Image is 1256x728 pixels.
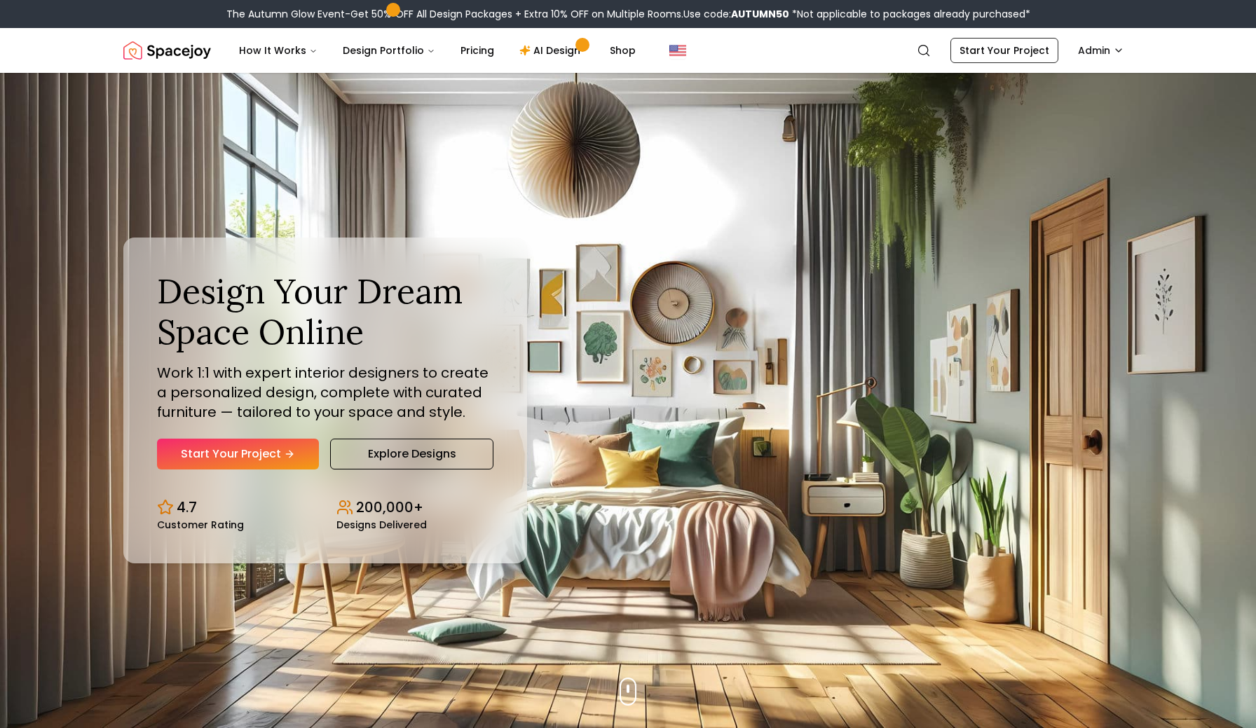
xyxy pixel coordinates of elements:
nav: Global [123,28,1133,73]
button: How It Works [228,36,329,64]
span: Use code: [683,7,789,21]
img: Spacejoy Logo [123,36,211,64]
nav: Main [228,36,647,64]
div: Design stats [157,486,493,530]
b: AUTUMN50 [731,7,789,21]
a: AI Design [508,36,596,64]
p: 4.7 [177,497,197,517]
p: Work 1:1 with expert interior designers to create a personalized design, complete with curated fu... [157,363,493,422]
button: Admin [1070,38,1133,63]
small: Designs Delivered [336,520,427,530]
a: Start Your Project [157,439,319,469]
p: 200,000+ [356,497,423,517]
span: *Not applicable to packages already purchased* [789,7,1030,21]
a: Start Your Project [950,38,1058,63]
a: Pricing [449,36,505,64]
img: United States [669,42,686,59]
a: Shop [599,36,647,64]
small: Customer Rating [157,520,244,530]
a: Spacejoy [123,36,211,64]
div: The Autumn Glow Event-Get 50% OFF All Design Packages + Extra 10% OFF on Multiple Rooms. [226,7,1030,21]
h1: Design Your Dream Space Online [157,271,493,352]
a: Explore Designs [330,439,493,469]
button: Design Portfolio [332,36,446,64]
